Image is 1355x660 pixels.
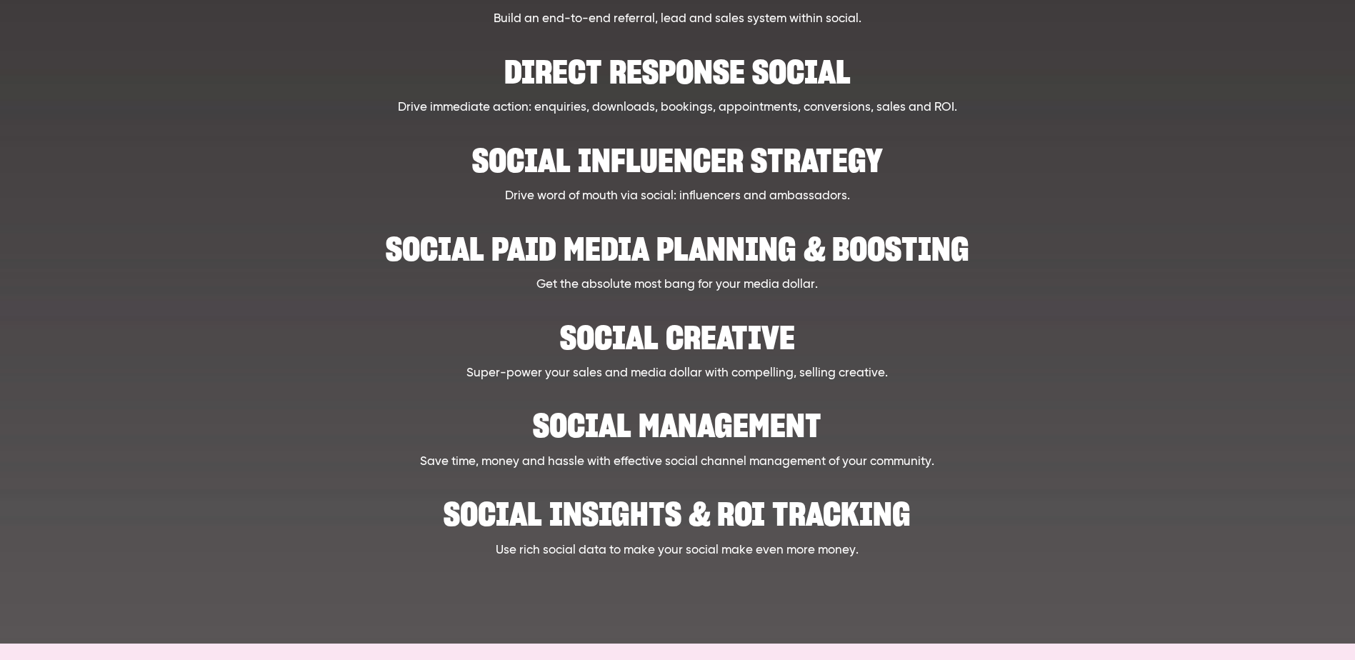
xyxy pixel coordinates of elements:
h2: Social Insights & ROI Tracking [154,485,1201,529]
p: Get the absolute most bang for your media dollar. [154,276,1201,294]
h2: Direct Response Social [154,43,1201,86]
h2: Social creative [154,309,1201,352]
p: Use rich social data to make your social make even more money. [154,541,1201,560]
p: Drive immediate action: enquiries, downloads, bookings, appointments, conversions, sales and ROI. [154,99,1201,117]
h2: Social paid media planning & boosting [154,220,1201,264]
a: Social creative Super-power your sales and media dollar with compelling, selling creative. [154,309,1201,383]
a: Direct Response Social Drive immediate action: enquiries, downloads, bookings, appointments, conv... [154,43,1201,117]
h2: Social Management [154,396,1201,440]
a: Social Management Save time, money and hassle with effective social channel management of your co... [154,396,1201,471]
p: Save time, money and hassle with effective social channel management of your community. [154,453,1201,471]
p: Super-power your sales and media dollar with compelling, selling creative. [154,364,1201,383]
a: Social paid media planning & boosting Get the absolute most bang for your media dollar. [154,220,1201,294]
p: Build an end-to-end referral, lead and sales system within social. [154,10,1201,29]
p: Drive word of mouth via social: influencers and ambassadors. [154,187,1201,206]
h2: Social influencer strategy [154,131,1201,175]
a: Social Insights & ROI Tracking Use rich social data to make your social make even more money. [154,485,1201,559]
a: Social influencer strategy Drive word of mouth via social: influencers and ambassadors. [154,131,1201,206]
